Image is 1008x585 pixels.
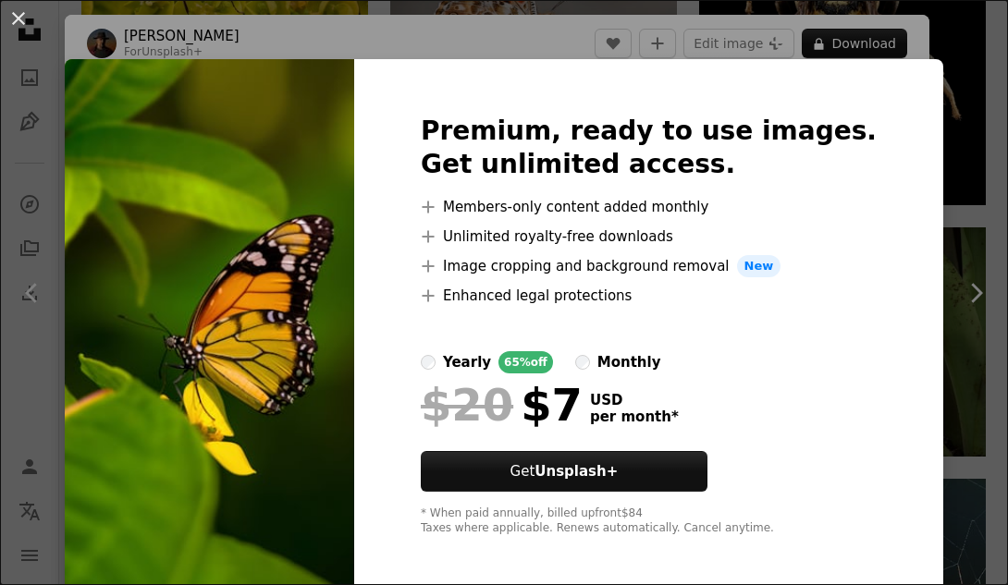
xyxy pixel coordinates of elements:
strong: Unsplash+ [535,463,618,480]
li: Enhanced legal protections [421,285,877,307]
input: monthly [575,355,590,370]
h2: Premium, ready to use images. Get unlimited access. [421,115,877,181]
div: 65% off [498,351,553,373]
div: * When paid annually, billed upfront $84 Taxes where applicable. Renews automatically. Cancel any... [421,506,877,536]
button: GetUnsplash+ [421,451,707,492]
span: New [737,255,781,277]
input: yearly65%off [421,355,436,370]
div: $7 [421,381,583,429]
span: $20 [421,381,513,429]
span: USD [590,392,679,408]
div: monthly [597,351,661,373]
li: Unlimited royalty-free downloads [421,225,877,248]
span: per month * [590,408,679,425]
div: yearly [443,351,491,373]
li: Members-only content added monthly [421,196,877,218]
li: Image cropping and background removal [421,255,877,277]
